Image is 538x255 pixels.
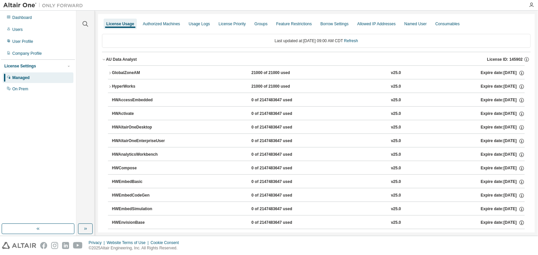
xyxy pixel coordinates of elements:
div: AU Data Analyst [106,57,137,62]
div: Expire date: [DATE] [481,97,525,103]
div: Expire date: [DATE] [481,165,525,171]
div: Groups [254,21,267,27]
div: 0 of 2147483647 used [251,138,311,144]
button: HWAnalyticsWorkbench0 of 2147483647 usedv25.0Expire date:[DATE] [112,147,525,162]
div: HWCompose [112,165,172,171]
div: v25.0 [391,165,401,171]
div: v25.0 [391,125,401,130]
div: Consumables [435,21,460,27]
div: Expire date: [DATE] [481,206,525,212]
div: Expire date: [DATE] [481,152,525,158]
div: Dashboard [12,15,32,20]
div: License Settings [4,63,36,69]
div: GlobalZoneAM [112,70,172,76]
div: 0 of 2147483647 used [251,152,311,158]
div: 0 of 2147483647 used [251,220,311,226]
span: License ID: 145902 [487,57,523,62]
div: License Usage [106,21,134,27]
div: v25.0 [391,206,401,212]
div: v25.0 [391,152,401,158]
div: User Profile [12,39,33,44]
div: Privacy [89,240,107,245]
div: HWEnvisionBase [112,220,172,226]
img: altair_logo.svg [2,242,36,249]
div: 0 of 2147483647 used [251,97,311,103]
div: HWEmbedCodeGen [112,193,172,199]
button: HWAccessEmbedded0 of 2147483647 usedv25.0Expire date:[DATE] [112,93,525,108]
button: HWAltairOneDesktop0 of 2147483647 usedv25.0Expire date:[DATE] [112,120,525,135]
div: Usage Logs [189,21,210,27]
button: HWAltairOneEnterpriseUser0 of 2147483647 usedv25.0Expire date:[DATE] [112,134,525,148]
button: HWEnvisionUserFloat0 of 2147483647 usedv25.0Expire date:[DATE] [112,229,525,244]
div: v25.0 [391,111,401,117]
div: HWAltairOneDesktop [112,125,172,130]
div: 0 of 2147483647 used [251,111,311,117]
div: v25.0 [391,138,401,144]
div: 0 of 2147483647 used [251,165,311,171]
button: HyperWorks21000 of 21000 usedv25.0Expire date:[DATE] [108,79,525,94]
img: facebook.svg [40,242,47,249]
div: 21000 of 21000 used [251,84,311,90]
div: Expire date: [DATE] [481,220,525,226]
div: 0 of 2147483647 used [251,193,311,199]
div: Website Terms of Use [107,240,150,245]
button: GlobalZoneAM21000 of 21000 usedv25.0Expire date:[DATE] [108,66,525,80]
div: Expire date: [DATE] [481,138,525,144]
div: Named User [404,21,426,27]
button: HWEmbedSimulation0 of 2147483647 usedv25.0Expire date:[DATE] [112,202,525,216]
div: On Prem [12,86,28,92]
button: HWEmbedCodeGen0 of 2147483647 usedv25.0Expire date:[DATE] [112,188,525,203]
button: HWEmbedBasic0 of 2147483647 usedv25.0Expire date:[DATE] [112,175,525,189]
div: HWEmbedSimulation [112,206,172,212]
div: Allowed IP Addresses [357,21,396,27]
div: v25.0 [391,97,401,103]
img: Altair One [3,2,86,9]
div: v25.0 [391,193,401,199]
div: Expire date: [DATE] [481,179,525,185]
div: HWAccessEmbedded [112,97,172,103]
div: Users [12,27,23,32]
button: HWEnvisionBase0 of 2147483647 usedv25.0Expire date:[DATE] [112,215,525,230]
div: Expire date: [DATE] [481,125,525,130]
div: Company Profile [12,51,42,56]
div: 0 of 2147483647 used [251,206,311,212]
div: Cookie Consent [150,240,183,245]
img: linkedin.svg [62,242,69,249]
div: v25.0 [391,84,401,90]
div: v25.0 [391,179,401,185]
div: License Priority [219,21,246,27]
div: v25.0 [391,220,401,226]
div: HWAltairOneEnterpriseUser [112,138,172,144]
div: Expire date: [DATE] [481,193,525,199]
div: v25.0 [391,70,401,76]
div: 0 of 2147483647 used [251,125,311,130]
img: instagram.svg [51,242,58,249]
div: HWActivate [112,111,172,117]
div: 0 of 2147483647 used [251,179,311,185]
div: Managed [12,75,30,80]
div: HWEmbedBasic [112,179,172,185]
p: © 2025 Altair Engineering, Inc. All Rights Reserved. [89,245,183,251]
a: Refresh [344,39,358,43]
div: 21000 of 21000 used [251,70,311,76]
div: Last updated at: [DATE] 09:00 AM CDT [102,34,531,48]
div: Expire date: [DATE] [481,70,524,76]
div: HyperWorks [112,84,172,90]
img: youtube.svg [73,242,83,249]
div: Expire date: [DATE] [481,84,524,90]
div: Expire date: [DATE] [481,111,525,117]
div: Authorized Machines [143,21,180,27]
div: HWAnalyticsWorkbench [112,152,172,158]
div: Feature Restrictions [276,21,312,27]
div: Borrow Settings [320,21,349,27]
button: HWActivate0 of 2147483647 usedv25.0Expire date:[DATE] [112,107,525,121]
button: AU Data AnalystLicense ID: 145902 [102,52,531,67]
button: HWCompose0 of 2147483647 usedv25.0Expire date:[DATE] [112,161,525,176]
